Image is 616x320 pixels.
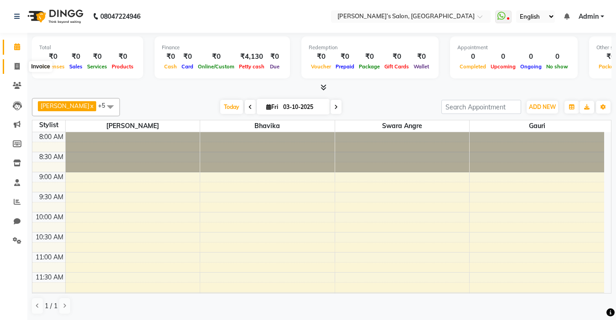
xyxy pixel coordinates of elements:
[23,4,86,29] img: logo
[470,120,604,132] span: Gauri
[89,102,93,109] a: x
[162,52,179,62] div: ₹0
[85,52,109,62] div: ₹0
[29,61,52,72] div: Invoice
[45,301,57,311] span: 1 / 1
[34,253,65,262] div: 11:00 AM
[100,4,140,29] b: 08047224946
[41,102,89,109] span: [PERSON_NAME]
[179,63,196,70] span: Card
[529,103,556,110] span: ADD NEW
[268,63,282,70] span: Due
[85,63,109,70] span: Services
[579,12,599,21] span: Admin
[488,63,518,70] span: Upcoming
[37,132,65,142] div: 8:00 AM
[382,52,411,62] div: ₹0
[37,192,65,202] div: 9:30 AM
[457,63,488,70] span: Completed
[544,63,570,70] span: No show
[333,52,357,62] div: ₹0
[457,44,570,52] div: Appointment
[220,100,243,114] span: Today
[357,52,382,62] div: ₹0
[441,100,521,114] input: Search Appointment
[457,52,488,62] div: 0
[34,232,65,242] div: 10:30 AM
[518,52,544,62] div: 0
[109,63,136,70] span: Products
[34,273,65,282] div: 11:30 AM
[34,212,65,222] div: 10:00 AM
[518,63,544,70] span: Ongoing
[34,293,65,302] div: 12:00 PM
[37,172,65,182] div: 9:00 AM
[237,63,267,70] span: Petty cash
[109,52,136,62] div: ₹0
[411,52,431,62] div: ₹0
[544,52,570,62] div: 0
[39,52,67,62] div: ₹0
[309,63,333,70] span: Voucher
[267,52,283,62] div: ₹0
[67,52,85,62] div: ₹0
[264,103,280,110] span: Fri
[237,52,267,62] div: ₹4,130
[382,63,411,70] span: Gift Cards
[179,52,196,62] div: ₹0
[67,63,85,70] span: Sales
[39,44,136,52] div: Total
[37,152,65,162] div: 8:30 AM
[200,120,335,132] span: Bhavika
[309,52,333,62] div: ₹0
[162,63,179,70] span: Cash
[32,120,65,130] div: Stylist
[196,52,237,62] div: ₹0
[280,100,326,114] input: 2025-10-03
[309,44,431,52] div: Redemption
[66,120,200,132] span: [PERSON_NAME]
[411,63,431,70] span: Wallet
[333,63,357,70] span: Prepaid
[162,44,283,52] div: Finance
[488,52,518,62] div: 0
[335,120,470,132] span: Swara Angre
[357,63,382,70] span: Package
[527,101,558,114] button: ADD NEW
[196,63,237,70] span: Online/Custom
[98,102,112,109] span: +5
